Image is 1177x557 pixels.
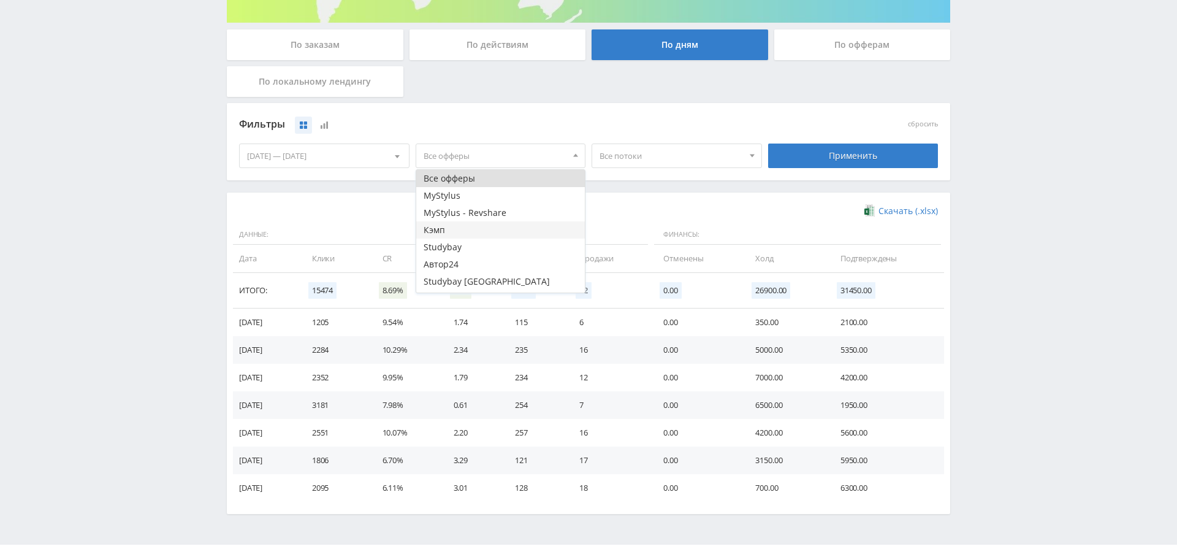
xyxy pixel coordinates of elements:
button: Автор24 - Мобильное приложение [416,290,585,307]
span: Скачать (.xlsx) [878,206,938,216]
td: 1.74 [441,309,503,336]
td: CR [370,245,441,272]
span: 31450.00 [837,282,875,299]
td: 115 [503,309,567,336]
td: 5000.00 [743,336,828,364]
td: 2.20 [441,419,503,447]
button: Все офферы [416,170,585,187]
td: 2100.00 [828,309,944,336]
button: MyStylus [416,187,585,204]
td: 257 [503,419,567,447]
td: [DATE] [233,364,300,391]
td: 0.00 [651,474,743,502]
button: Studybay [416,239,585,256]
td: 7000.00 [743,364,828,391]
div: По офферам [774,29,951,60]
td: 2.34 [441,336,503,364]
td: 121 [503,447,567,474]
td: 16 [567,419,651,447]
td: 1205 [300,309,370,336]
div: По действиям [409,29,586,60]
span: 8.69% [379,282,407,299]
div: По локальному лендингу [227,66,403,97]
td: [DATE] [233,391,300,419]
td: 5350.00 [828,336,944,364]
td: 2352 [300,364,370,391]
td: 2551 [300,419,370,447]
span: 15474 [308,282,337,299]
a: Скачать (.xlsx) [864,205,938,217]
div: По заказам [227,29,403,60]
span: Данные: [233,225,500,245]
td: 0.00 [651,447,743,474]
button: Автор24 [416,256,585,273]
td: 12 [567,364,651,391]
div: Фильтры [239,115,762,134]
td: 1.79 [441,364,503,391]
td: [DATE] [233,447,300,474]
td: 1806 [300,447,370,474]
td: 3150.00 [743,447,828,474]
td: 10.29% [370,336,441,364]
td: 9.54% [370,309,441,336]
td: 4200.00 [743,419,828,447]
td: Итого: [233,273,300,309]
div: По дням [592,29,768,60]
td: 128 [503,474,567,502]
td: Подтверждены [828,245,944,272]
td: 5600.00 [828,419,944,447]
td: 350.00 [743,309,828,336]
td: [DATE] [233,336,300,364]
td: 7.98% [370,391,441,419]
td: Продажи [567,245,651,272]
td: 6500.00 [743,391,828,419]
td: Холд [743,245,828,272]
button: сбросить [908,120,938,128]
span: 26900.00 [752,282,790,299]
td: 6 [567,309,651,336]
td: 0.00 [651,364,743,391]
td: 17 [567,447,651,474]
td: 1950.00 [828,391,944,419]
div: [DATE] — [DATE] [240,144,409,167]
td: 16 [567,336,651,364]
td: 0.00 [651,419,743,447]
td: 700.00 [743,474,828,502]
td: 10.07% [370,419,441,447]
td: 0.61 [441,391,503,419]
td: 235 [503,336,567,364]
span: Все потоки [600,144,743,167]
td: 0.00 [651,309,743,336]
td: 4200.00 [828,364,944,391]
img: xlsx [864,204,875,217]
td: 3.29 [441,447,503,474]
td: 6300.00 [828,474,944,502]
td: 254 [503,391,567,419]
td: [DATE] [233,474,300,502]
span: 0.00 [660,282,681,299]
td: 3.01 [441,474,503,502]
td: 234 [503,364,567,391]
td: 0.00 [651,391,743,419]
span: Все офферы [424,144,567,167]
td: 6.70% [370,447,441,474]
div: Применить [768,144,939,168]
td: Отменены [651,245,743,272]
td: 2095 [300,474,370,502]
td: 3181 [300,391,370,419]
span: Финансы: [654,225,941,245]
td: 6.11% [370,474,441,502]
td: 0.00 [651,336,743,364]
td: 7 [567,391,651,419]
td: [DATE] [233,419,300,447]
button: Кэмп [416,221,585,239]
td: 2284 [300,336,370,364]
td: 18 [567,474,651,502]
td: [DATE] [233,309,300,336]
td: 5950.00 [828,447,944,474]
td: Клики [300,245,370,272]
td: Дата [233,245,300,272]
td: 9.95% [370,364,441,391]
button: Studybay [GEOGRAPHIC_DATA] [416,273,585,290]
button: MyStylus - Revshare [416,204,585,221]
